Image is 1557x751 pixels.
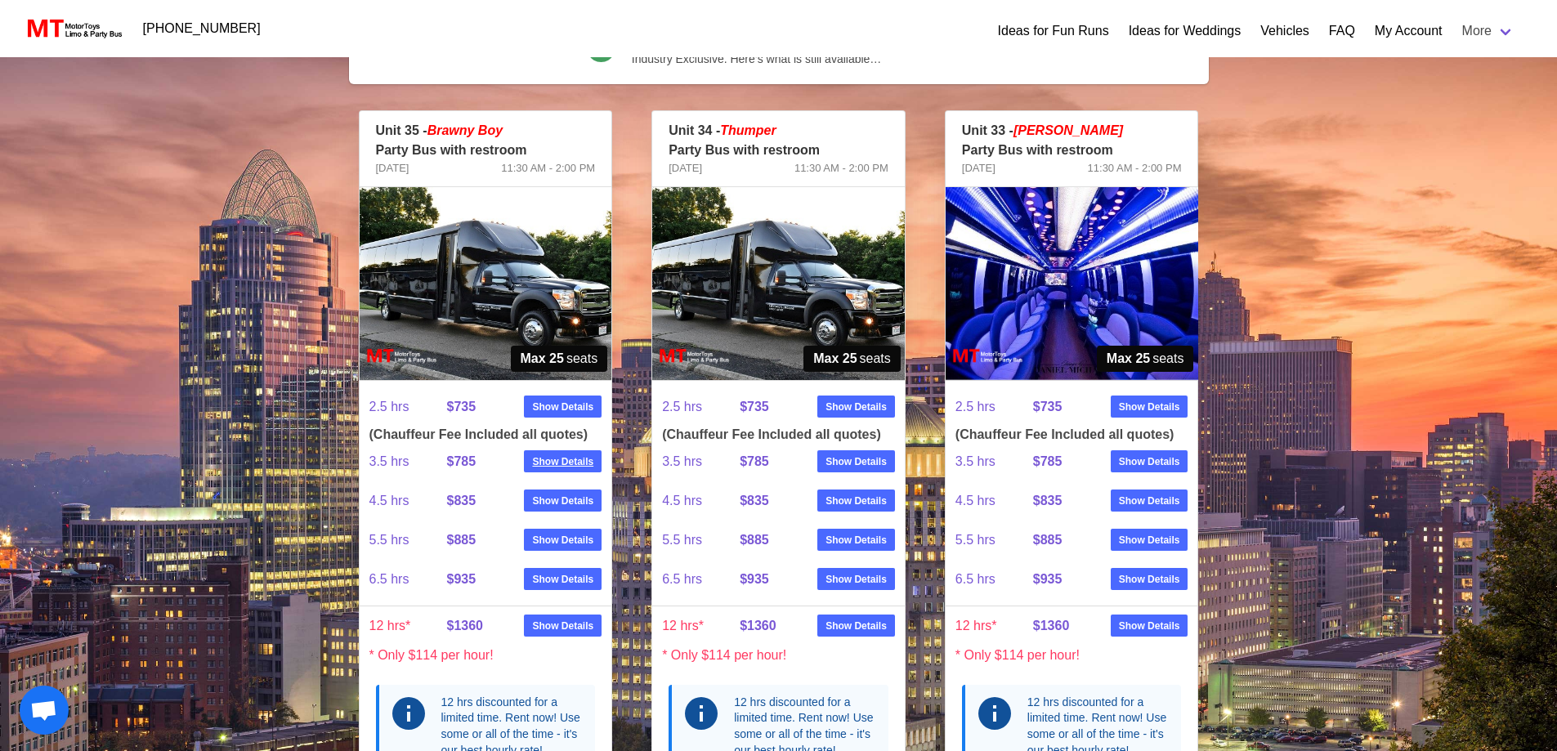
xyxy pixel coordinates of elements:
[369,521,447,560] span: 5.5 hrs
[955,560,1033,599] span: 6.5 hrs
[955,427,1188,442] h4: (Chauffeur Fee Included all quotes)
[446,533,476,547] strong: $885
[662,521,740,560] span: 5.5 hrs
[1129,21,1242,41] a: Ideas for Weddings
[962,160,995,177] span: [DATE]
[501,160,595,177] span: 11:30 AM - 2:00 PM
[446,494,476,507] strong: $835
[1033,400,1063,413] strong: $735
[962,121,1182,141] p: Unit 33 -
[669,121,888,141] p: Unit 34 -
[946,187,1198,380] img: 33%2002.jpg
[740,400,769,413] strong: $735
[1452,15,1524,47] a: More
[669,141,888,160] p: Party Bus with restroom
[532,572,593,587] strong: Show Details
[998,21,1109,41] a: Ideas for Fun Runs
[532,533,593,548] strong: Show Details
[825,533,887,548] strong: Show Details
[652,646,905,665] p: * Only $114 per hour!
[955,387,1033,427] span: 2.5 hrs
[360,646,612,665] p: * Only $114 per hour!
[369,427,602,442] h4: (Chauffeur Fee Included all quotes)
[662,606,740,646] span: 12 hrs*
[369,442,447,481] span: 3.5 hrs
[1119,533,1180,548] strong: Show Details
[511,346,608,372] span: seats
[23,17,123,40] img: MotorToys Logo
[825,619,887,633] strong: Show Details
[740,494,769,507] strong: $835
[962,141,1182,160] p: Party Bus with restroom
[662,387,740,427] span: 2.5 hrs
[825,454,887,469] strong: Show Details
[427,123,503,137] em: Brawny Boy
[20,686,69,735] div: Open chat
[1119,619,1180,633] strong: Show Details
[825,572,887,587] strong: Show Details
[376,141,596,160] p: Party Bus with restroom
[376,160,409,177] span: [DATE]
[532,494,593,508] strong: Show Details
[1119,400,1180,414] strong: Show Details
[825,494,887,508] strong: Show Details
[813,349,857,369] strong: Max 25
[1119,572,1180,587] strong: Show Details
[803,346,901,372] span: seats
[1033,619,1070,633] strong: $1360
[662,442,740,481] span: 3.5 hrs
[1088,160,1182,177] span: 11:30 AM - 2:00 PM
[369,481,447,521] span: 4.5 hrs
[532,454,593,469] strong: Show Details
[955,442,1033,481] span: 3.5 hrs
[955,521,1033,560] span: 5.5 hrs
[955,481,1033,521] span: 4.5 hrs
[376,121,596,141] p: Unit 35 -
[360,187,612,380] img: 35%2001.jpg
[740,619,776,633] strong: $1360
[133,12,271,45] a: [PHONE_NUMBER]
[825,400,887,414] strong: Show Details
[521,349,564,369] strong: Max 25
[1033,454,1063,468] strong: $785
[740,454,769,468] strong: $785
[446,619,483,633] strong: $1360
[1375,21,1443,41] a: My Account
[1097,346,1194,372] span: seats
[662,481,740,521] span: 4.5 hrs
[662,427,895,442] h4: (Chauffeur Fee Included all quotes)
[532,400,593,414] strong: Show Details
[1119,454,1180,469] strong: Show Details
[794,160,888,177] span: 11:30 AM - 2:00 PM
[946,646,1198,665] p: * Only $114 per hour!
[369,606,447,646] span: 12 hrs*
[1033,533,1063,547] strong: $885
[1107,349,1150,369] strong: Max 25
[1119,494,1180,508] strong: Show Details
[720,123,776,137] em: Thumper
[532,619,593,633] strong: Show Details
[740,572,769,586] strong: $935
[955,606,1033,646] span: 12 hrs*
[1329,21,1355,41] a: FAQ
[446,454,476,468] strong: $785
[446,572,476,586] strong: $935
[740,533,769,547] strong: $885
[1260,21,1309,41] a: Vehicles
[652,187,905,380] img: 34%2001.jpg
[1033,494,1063,507] strong: $835
[369,560,447,599] span: 6.5 hrs
[446,400,476,413] strong: $735
[369,387,447,427] span: 2.5 hrs
[1013,123,1123,137] em: [PERSON_NAME]
[1033,572,1063,586] strong: $935
[669,160,702,177] span: [DATE]
[662,560,740,599] span: 6.5 hrs
[632,51,971,68] span: Industry Exclusive. Here’s what is still available…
